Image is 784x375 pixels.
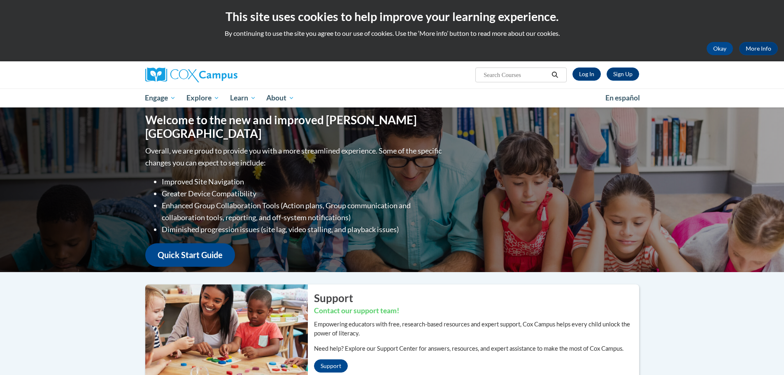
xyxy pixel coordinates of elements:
[145,68,237,82] img: Cox Campus
[607,68,639,81] a: Register
[6,8,778,25] h2: This site uses cookies to help improve your learning experience.
[145,113,444,141] h1: Welcome to the new and improved [PERSON_NAME][GEOGRAPHIC_DATA]
[261,89,300,107] a: About
[162,224,444,235] li: Diminished progression issues (site lag, video stalling, and playback issues)
[266,93,294,103] span: About
[483,70,549,80] input: Search Courses
[140,89,181,107] a: Engage
[605,93,640,102] span: En español
[145,93,176,103] span: Engage
[572,68,601,81] a: Log In
[600,89,645,107] a: En español
[230,93,256,103] span: Learn
[739,42,778,55] a: More Info
[133,89,651,107] div: Main menu
[181,89,225,107] a: Explore
[314,320,639,338] p: Empowering educators with free, research-based resources and expert support, Cox Campus helps eve...
[145,145,444,169] p: Overall, we are proud to provide you with a more streamlined experience. Some of the specific cha...
[162,200,444,224] li: Enhanced Group Collaboration Tools (Action plans, Group communication and collaboration tools, re...
[314,291,639,305] h2: Support
[145,243,235,267] a: Quick Start Guide
[314,359,348,373] a: Support
[314,306,639,316] h3: Contact our support team!
[162,176,444,188] li: Improved Site Navigation
[707,42,733,55] button: Okay
[549,70,561,80] button: Search
[225,89,261,107] a: Learn
[162,188,444,200] li: Greater Device Compatibility
[145,68,302,82] a: Cox Campus
[186,93,219,103] span: Explore
[6,29,778,38] p: By continuing to use the site you agree to our use of cookies. Use the ‘More info’ button to read...
[314,344,639,353] p: Need help? Explore our Support Center for answers, resources, and expert assistance to make the m...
